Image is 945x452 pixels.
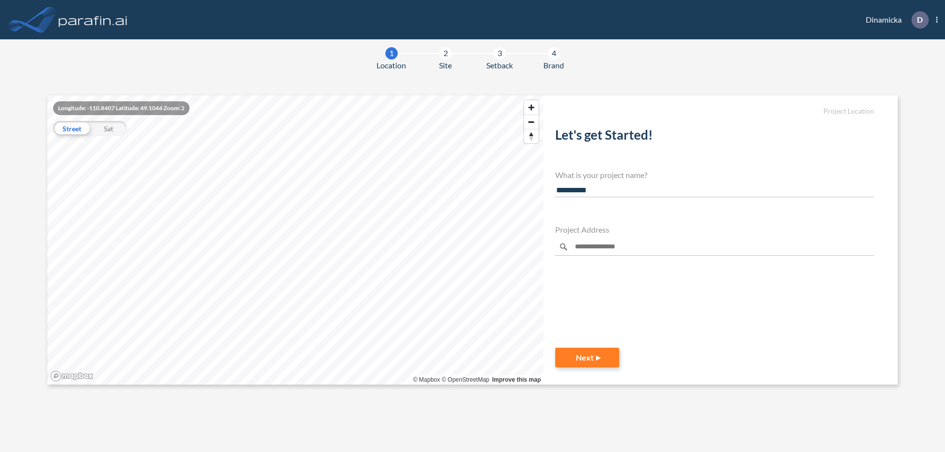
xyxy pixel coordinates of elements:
a: Mapbox [413,376,440,383]
div: Sat [90,121,127,136]
button: Reset bearing to north [524,129,538,143]
span: Location [377,60,406,71]
a: OpenStreetMap [441,376,489,383]
h2: Let's get Started! [555,127,874,147]
h4: Project Address [555,225,874,234]
span: Brand [543,60,564,71]
a: Improve this map [492,376,541,383]
div: Dinamicka [851,11,938,29]
p: D [917,15,923,24]
a: Mapbox homepage [50,370,94,382]
input: Enter a location [555,238,874,256]
h5: Project Location [555,107,874,116]
span: Site [439,60,452,71]
button: Zoom in [524,100,538,115]
div: Street [53,121,90,136]
div: 1 [385,47,398,60]
div: 3 [494,47,506,60]
canvas: Map [47,95,543,385]
h4: What is your project name? [555,170,874,180]
span: Setback [486,60,513,71]
button: Zoom out [524,115,538,129]
img: logo [57,10,129,30]
button: Next [555,348,619,367]
div: 2 [440,47,452,60]
div: Longitude: -110.8407 Latitude: 49.1044 Zoom: 2 [53,101,189,115]
div: 4 [548,47,560,60]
